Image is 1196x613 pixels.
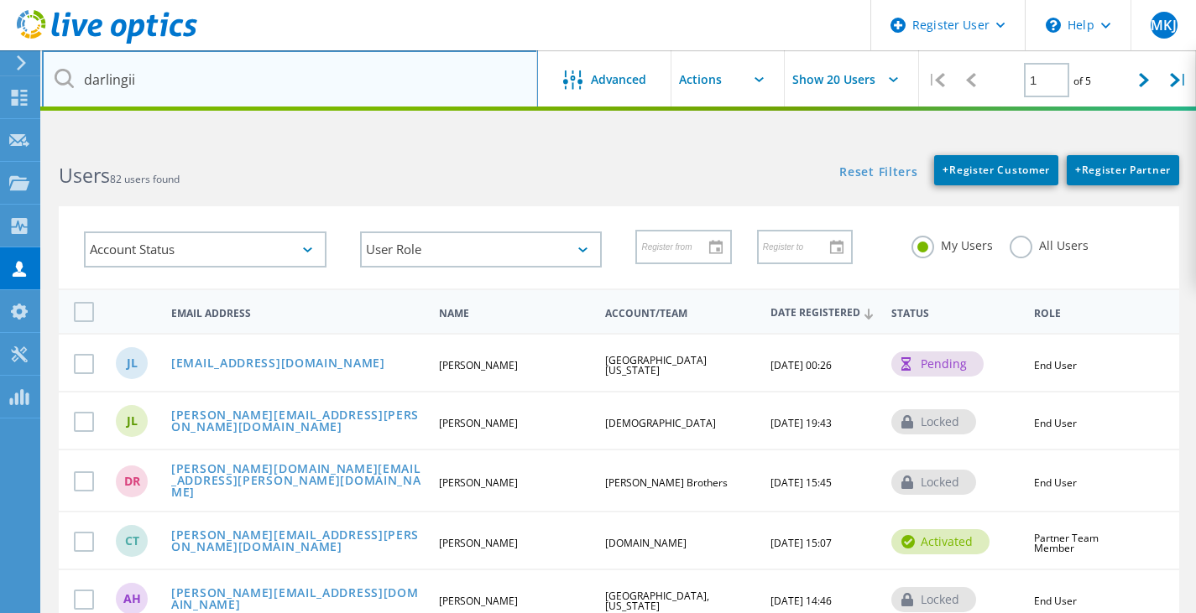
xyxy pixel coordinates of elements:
span: [DATE] 19:43 [770,416,832,430]
a: [PERSON_NAME][EMAIL_ADDRESS][PERSON_NAME][DOMAIN_NAME] [171,529,425,555]
span: [PERSON_NAME] [439,536,518,550]
span: Name [439,309,590,319]
label: All Users [1010,236,1089,252]
span: [DATE] 14:46 [770,594,832,608]
span: DR [124,475,140,487]
a: Reset Filters [839,166,917,180]
span: Email Address [171,309,425,319]
b: + [1075,163,1082,177]
span: [DOMAIN_NAME] [605,536,687,550]
span: End User [1034,416,1077,430]
span: Advanced [591,74,646,86]
b: + [943,163,949,177]
span: [PERSON_NAME] [439,358,518,372]
span: [PERSON_NAME] [439,416,518,430]
span: JL [127,415,138,427]
span: [GEOGRAPHIC_DATA][US_STATE] [605,353,707,377]
span: Status [891,309,1021,319]
span: AH [123,593,141,605]
div: | [1162,50,1196,110]
span: jl [127,357,138,369]
div: locked [891,470,976,495]
span: Register Partner [1075,163,1171,177]
span: CT [125,535,139,547]
div: activated [891,529,990,554]
span: End User [1034,358,1077,372]
span: MKJ [1151,18,1176,32]
a: [PERSON_NAME][EMAIL_ADDRESS][PERSON_NAME][DOMAIN_NAME] [171,409,425,435]
span: [DATE] 15:07 [770,536,832,550]
a: [PERSON_NAME][EMAIL_ADDRESS][DOMAIN_NAME] [171,587,425,613]
span: Register Customer [943,163,1050,177]
span: Account/Team [605,309,756,319]
label: My Users [911,236,993,252]
span: Date Registered [770,308,877,319]
a: +Register Partner [1067,155,1179,185]
div: Account Status [84,231,326,268]
span: 82 users found [110,172,180,186]
div: locked [891,587,976,612]
div: locked [891,409,976,434]
span: [DATE] 15:45 [770,475,832,490]
span: Partner Team Member [1034,531,1099,555]
input: Register from [637,231,718,262]
span: [PERSON_NAME] [439,594,518,608]
svg: \n [1046,18,1061,33]
span: Role [1034,309,1118,319]
span: [DEMOGRAPHIC_DATA] [605,416,716,430]
a: [EMAIL_ADDRESS][DOMAIN_NAME] [171,357,385,371]
span: [GEOGRAPHIC_DATA], [US_STATE] [605,589,709,613]
span: [PERSON_NAME] [439,475,518,490]
input: Register to [759,231,839,262]
a: [PERSON_NAME][DOMAIN_NAME][EMAIL_ADDRESS][PERSON_NAME][DOMAIN_NAME] [171,463,425,501]
a: +Register Customer [934,155,1058,185]
b: Users [59,162,110,189]
span: End User [1034,594,1077,608]
span: of 5 [1073,74,1091,88]
span: [DATE] 00:26 [770,358,832,372]
a: Live Optics Dashboard [17,35,197,47]
span: End User [1034,475,1077,490]
div: pending [891,351,984,377]
div: User Role [360,231,603,268]
span: [PERSON_NAME] Brothers [605,475,728,490]
input: Search users by name, email, company, etc. [42,50,538,109]
div: | [919,50,953,110]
